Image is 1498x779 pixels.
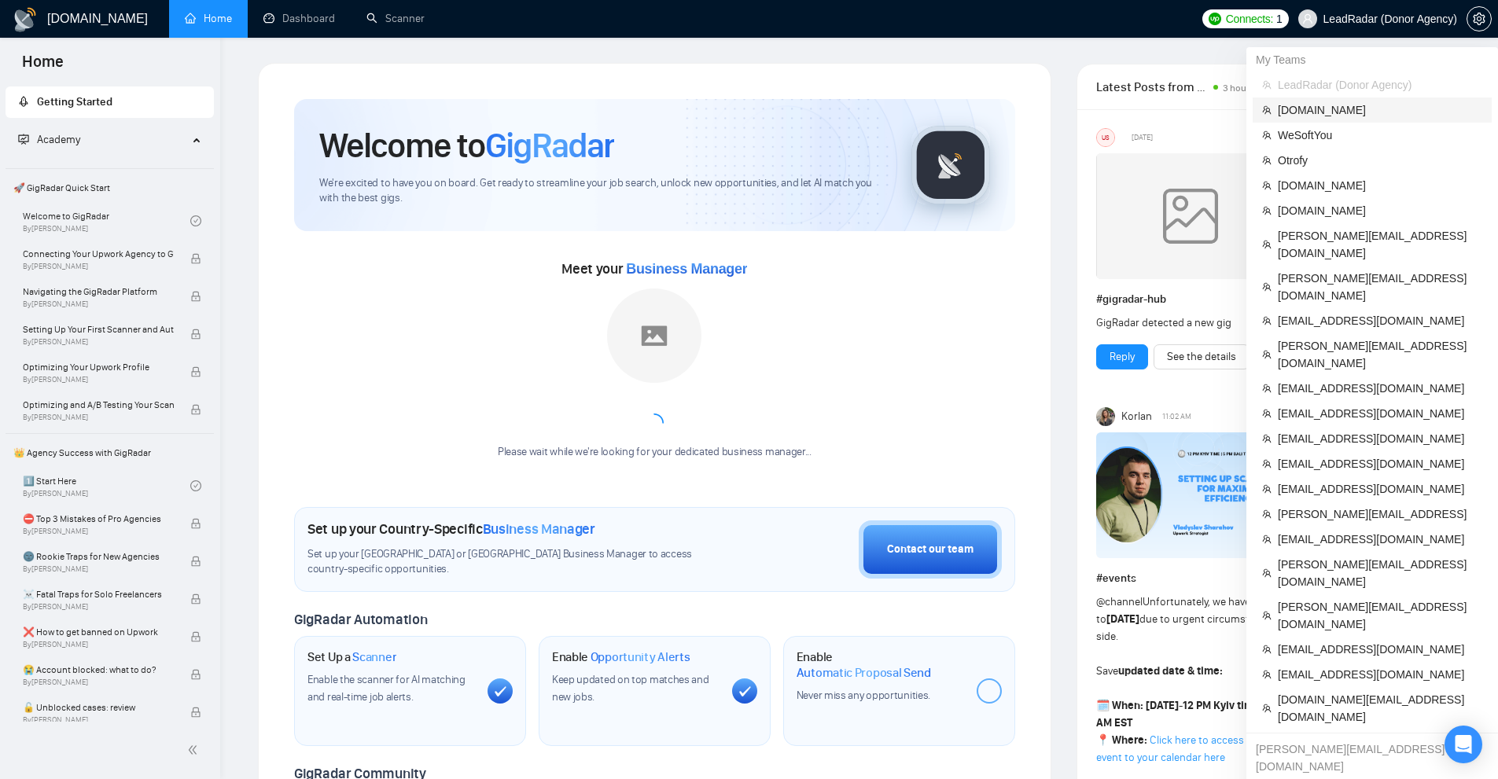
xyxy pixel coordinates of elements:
[561,260,747,277] span: Meet your
[591,649,690,665] span: Opportunity Alerts
[23,204,190,238] a: Welcome to GigRadarBy[PERSON_NAME]
[1276,10,1283,28] span: 1
[552,673,709,704] span: Keep updated on top matches and new jobs.
[190,404,201,415] span: lock
[1262,704,1272,713] span: team
[1162,410,1191,424] span: 11:02 AM
[1150,733,1262,747] a: Click here to access the
[911,126,990,204] img: gigradar-logo.png
[1262,384,1272,393] span: team
[23,662,174,678] span: 😭 Account blocked: what to do?
[190,253,201,264] span: lock
[23,359,174,375] span: Optimizing Your Upwork Profile
[23,284,174,299] span: Navigating the GigRadar Platform
[23,602,174,612] span: By [PERSON_NAME]
[1278,641,1482,658] span: [EMAIL_ADDRESS][DOMAIN_NAME]
[1278,227,1482,262] span: [PERSON_NAME][EMAIL_ADDRESS][DOMAIN_NAME]
[1278,177,1482,194] span: [DOMAIN_NAME]
[7,172,212,204] span: 🚀 GigRadar Quick Start
[1246,47,1498,72] div: My Teams
[23,397,174,413] span: Optimizing and A/B Testing Your Scanner for Better Results
[1262,80,1272,90] span: team
[607,288,701,383] img: placeholder.png
[1278,405,1482,422] span: [EMAIL_ADDRESS][DOMAIN_NAME]
[307,547,724,577] span: Set up your [GEOGRAPHIC_DATA] or [GEOGRAPHIC_DATA] Business Manager to access country-specific op...
[797,689,930,702] span: Never miss any opportunities.
[23,564,174,574] span: By [PERSON_NAME]
[7,437,212,469] span: 👑 Agency Success with GigRadar
[797,665,931,681] span: Automatic Proposal Send
[23,586,174,602] span: ☠️ Fatal Traps for Solo Freelancers
[1278,101,1482,119] span: [DOMAIN_NAME]
[37,133,80,146] span: Academy
[859,520,1002,579] button: Contact our team
[1097,129,1114,146] div: US
[13,7,38,32] img: logo
[1262,130,1272,140] span: team
[1118,664,1223,678] strong: updated date & time:
[319,176,886,206] span: We're excited to have you on board. Get ready to streamline your job search, unlock new opportuni...
[483,520,595,538] span: Business Manager
[263,12,335,25] a: dashboardDashboard
[1096,407,1115,426] img: Korlan
[1096,699,1110,712] span: 🗓️
[23,262,174,271] span: By [PERSON_NAME]
[1278,455,1482,472] span: [EMAIL_ADDRESS][DOMAIN_NAME]
[23,624,174,640] span: ❌ How to get banned on Upwork
[1278,598,1482,633] span: [PERSON_NAME][EMAIL_ADDRESS][DOMAIN_NAME]
[1278,691,1482,726] span: [DOMAIN_NAME][EMAIL_ADDRESS][DOMAIN_NAME]
[1262,568,1272,578] span: team
[23,375,174,384] span: By [PERSON_NAME]
[1262,611,1272,620] span: team
[1096,733,1110,747] span: 📍
[488,445,821,460] div: Please wait while we're looking for your dedicated business manager...
[18,134,29,145] span: fund-projection-screen
[190,518,201,529] span: lock
[645,413,664,432] span: loading
[1262,156,1272,165] span: team
[1146,699,1179,712] strong: [DATE]
[1262,206,1272,215] span: team
[187,742,203,758] span: double-left
[18,96,29,107] span: rocket
[1262,316,1272,325] span: team
[1262,509,1272,519] span: team
[352,649,396,665] span: Scanner
[18,133,80,146] span: Academy
[1278,202,1482,219] span: [DOMAIN_NAME]
[23,549,174,564] span: 🌚 Rookie Traps for New Agencies
[1467,6,1492,31] button: setting
[485,124,614,167] span: GigRadar
[1262,645,1272,654] span: team
[190,215,201,226] span: check-circle
[23,715,174,725] span: By [PERSON_NAME]
[37,95,112,108] span: Getting Started
[1278,480,1482,498] span: [EMAIL_ADDRESS][DOMAIN_NAME]
[1096,432,1285,558] img: F09DQRWLC0N-Event%20with%20Vlad%20Sharahov.png
[1278,270,1482,304] span: [PERSON_NAME][EMAIL_ADDRESS][DOMAIN_NAME]
[1278,430,1482,447] span: [EMAIL_ADDRESS][DOMAIN_NAME]
[1096,291,1441,308] h1: # gigradar-hub
[1106,612,1139,626] strong: [DATE]
[1246,737,1498,779] div: oleksandr.b+1@gigradar.io
[1278,666,1482,683] span: [EMAIL_ADDRESS][DOMAIN_NAME]
[1167,348,1236,366] a: See the details
[23,511,174,527] span: ⛔ Top 3 Mistakes of Pro Agencies
[1278,556,1482,590] span: [PERSON_NAME][EMAIL_ADDRESS][DOMAIN_NAME]
[1262,670,1272,679] span: team
[1262,105,1272,115] span: team
[1262,535,1272,544] span: team
[9,50,76,83] span: Home
[1121,408,1152,425] span: Korlan
[1262,240,1272,249] span: team
[1096,570,1441,587] h1: # events
[190,631,201,642] span: lock
[23,322,174,337] span: Setting Up Your First Scanner and Auto-Bidder
[626,261,747,277] span: Business Manager
[1262,350,1272,359] span: team
[366,12,425,25] a: searchScanner
[1278,127,1482,144] span: WeSoftYou
[190,707,201,718] span: lock
[1096,699,1354,729] strong: 12 PM Kyiv time | 5 PM Bali time | 5 AM EST
[1278,337,1482,372] span: [PERSON_NAME][EMAIL_ADDRESS][DOMAIN_NAME]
